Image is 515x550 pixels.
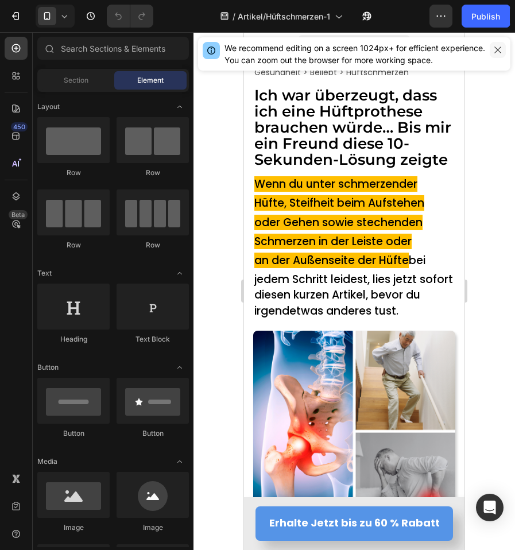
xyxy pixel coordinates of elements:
div: Open Intercom Messenger [476,494,504,521]
span: Section [64,75,88,86]
span: Text [37,268,52,278]
span: Artikel/Hüftschmerzen-1 [238,10,330,22]
div: Image [117,522,189,533]
span: Toggle open [171,358,189,377]
div: We recommend editing on a screen 1024px+ for efficient experience. You can zoom out the browser f... [224,42,485,66]
input: Search Sections & Elements [37,37,189,60]
span: Layout [37,102,60,112]
span: Toggle open [171,98,189,116]
span: Element [137,75,164,86]
span: Toggle open [171,264,189,282]
div: 450 [11,122,28,131]
div: Row [117,168,189,178]
div: Text Block [117,334,189,344]
span: Toggle open [171,452,189,471]
div: Publish [471,10,500,22]
div: Heading [37,334,110,344]
div: Button [117,428,189,439]
div: Undo/Redo [107,5,153,28]
div: Button [37,428,110,439]
span: Media [37,456,57,467]
iframe: Design area [244,32,464,550]
div: Beta [9,210,28,219]
div: Row [37,168,110,178]
div: Image [37,522,110,533]
button: Publish [462,5,510,28]
span: / [233,10,235,22]
div: Row [37,240,110,250]
span: Button [37,362,59,373]
div: Row [117,240,189,250]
